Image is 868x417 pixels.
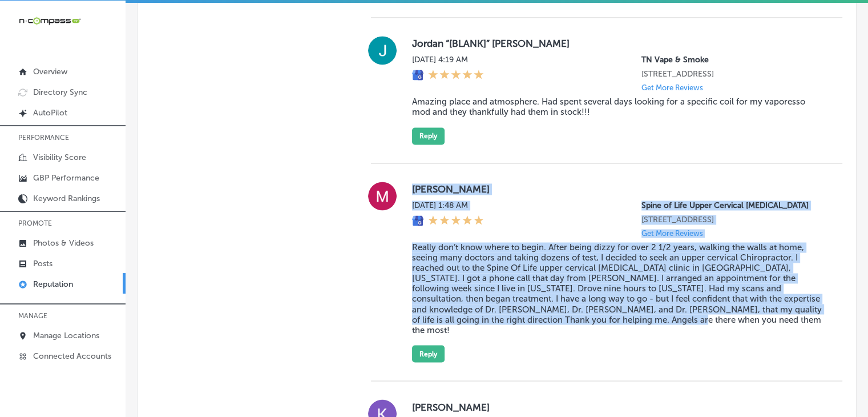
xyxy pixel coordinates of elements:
p: Directory Sync [33,87,87,97]
blockquote: Really don’t know where to begin. After being dizzy for over 2 1/2 years, walking the walls at ho... [412,242,824,335]
img: tab_keywords_by_traffic_grey.svg [114,66,123,75]
div: Domain: [DOMAIN_NAME] [30,30,126,39]
label: [PERSON_NAME] [412,183,824,195]
p: Connected Accounts [33,351,111,361]
p: Overview [33,67,67,77]
label: [PERSON_NAME] [412,401,824,412]
label: [DATE] 1:48 AM [412,201,484,210]
p: Reputation [33,279,73,289]
label: [DATE] 4:19 AM [412,55,484,65]
p: Keyword Rankings [33,194,100,203]
p: GBP Performance [33,173,99,183]
p: 2225 A1A S Suite A1 [641,215,824,224]
div: Domain Overview [43,67,102,75]
p: AutoPilot [33,108,67,118]
img: logo_orange.svg [18,18,27,27]
p: Photos & Videos [33,238,94,248]
p: Get More Reviews [641,83,703,92]
div: v 4.0.25 [32,18,56,27]
div: Keywords by Traffic [126,67,192,75]
div: 5 Stars [428,69,484,82]
p: TN Vape & Smoke [641,55,824,65]
label: Jordan “[BLANK]” [PERSON_NAME] [412,38,824,49]
p: 2705 Old Fort Pkwy Suite P [641,69,824,79]
img: 660ab0bf-5cc7-4cb8-ba1c-48b5ae0f18e60NCTV_CLogo_TV_Black_-500x88.png [18,15,81,26]
blockquote: Amazing place and atmosphere. Had spent several days looking for a specific coil for my vaporesso... [412,97,824,117]
p: Posts [33,259,53,268]
p: Spine of Life Upper Cervical Chiropractic [641,201,824,210]
p: Get More Reviews [641,229,703,238]
img: website_grey.svg [18,30,27,39]
button: Reply [412,345,445,362]
div: 5 Stars [428,215,484,227]
p: Visibility Score [33,153,86,162]
button: Reply [412,127,445,145]
img: tab_domain_overview_orange.svg [31,66,40,75]
p: Manage Locations [33,331,99,340]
